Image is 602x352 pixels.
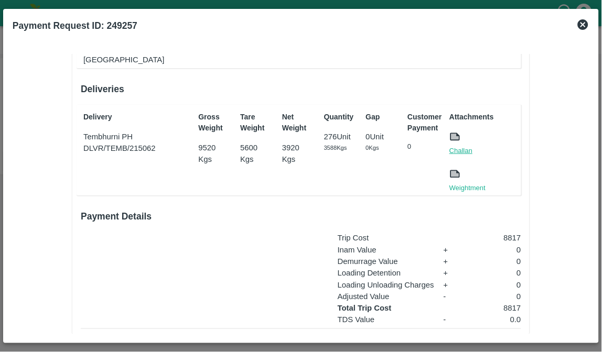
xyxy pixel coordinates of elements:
[199,142,231,166] p: 9520 Kgs
[338,232,443,244] p: Trip Cost
[324,112,357,123] p: Quantity
[324,145,347,151] span: 3588 Kgs
[366,112,399,123] p: Gap
[449,146,472,156] a: Challan
[444,244,459,256] p: +
[240,142,273,166] p: 5600 Kgs
[407,142,440,152] p: 0
[460,332,521,343] p: 8817
[449,183,486,193] a: Weightment
[81,82,521,96] h6: Deliveries
[338,256,443,267] p: Demurrage Value
[240,112,273,134] p: Tare Weight
[324,131,357,142] p: 276 Unit
[460,267,521,279] p: 0
[366,131,399,142] p: 0 Unit
[460,279,521,291] p: 0
[338,244,443,256] p: Inam Value
[338,279,443,291] p: Loading Unloading Charges
[282,142,315,166] p: 3920 Kgs
[199,112,231,134] p: Gross Weight
[460,232,521,244] p: 8817
[83,131,189,142] p: Tembhurni PH
[338,314,443,325] p: TDS Value
[83,112,189,123] p: Delivery
[338,291,443,302] p: Adjusted Value
[460,302,521,314] p: 8817
[444,291,459,302] p: -
[366,145,379,151] span: 0 Kgs
[444,314,459,325] p: -
[444,256,459,267] p: +
[460,244,521,256] p: 0
[83,142,189,154] p: DLVR/TEMB/215062
[81,209,521,224] h6: Payment Details
[460,314,521,325] p: 0.0
[338,267,443,279] p: Loading Detention
[13,20,137,31] b: Payment Request ID: 249257
[338,333,374,342] strong: Total Paid
[444,279,459,291] p: +
[407,112,440,134] p: Customer Payment
[338,304,392,312] strong: Total Trip Cost
[460,256,521,267] p: 0
[460,291,521,302] p: 0
[444,267,459,279] p: +
[282,112,315,134] p: Net Weight
[449,112,519,123] p: Attachments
